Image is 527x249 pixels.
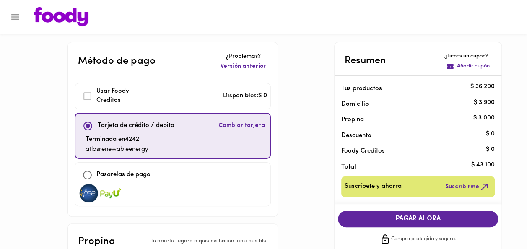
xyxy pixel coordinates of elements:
[221,62,266,71] span: Versión anterior
[78,54,156,69] p: Método de pago
[338,211,498,227] button: PAGAR AHORA
[444,61,491,72] button: Añadir cupón
[391,235,456,244] span: Compra protegida y segura.
[444,180,491,194] button: Suscribirme
[470,83,495,91] p: $ 36.200
[341,100,369,109] p: Domicilio
[219,52,267,61] p: ¿Problemas?
[341,115,481,124] p: Propina
[217,117,267,135] button: Cambiar tarjeta
[473,114,495,122] p: $ 3.000
[96,170,151,180] p: Pasarelas de pago
[5,7,26,27] button: Menu
[86,135,148,145] p: Terminada en 4242
[341,147,481,156] p: Foody Creditos
[100,184,121,202] img: visa
[98,121,174,131] p: Tarjeta de crédito / debito
[445,182,490,192] span: Suscribirme
[96,87,154,106] p: Usar Foody Creditos
[341,131,371,140] p: Descuento
[486,130,495,138] p: $ 0
[478,200,519,241] iframe: Messagebird Livechat Widget
[151,237,267,245] p: Tu aporte llegará a quienes hacen todo posible.
[223,91,267,101] p: Disponibles: $ 0
[78,184,99,202] img: visa
[78,234,115,249] p: Propina
[345,53,386,68] p: Resumen
[345,182,402,192] span: Suscríbete y ahorra
[457,62,490,70] p: Añadir cupón
[219,61,267,73] button: Versión anterior
[34,7,88,26] img: logo.png
[471,161,495,170] p: $ 43.100
[86,145,148,155] p: atlasrenewableenergy
[474,98,495,107] p: $ 3.900
[444,52,491,60] p: ¿Tienes un cupón?
[218,122,265,130] span: Cambiar tarjeta
[341,163,481,171] p: Total
[346,215,490,223] span: PAGAR AHORA
[341,84,481,93] p: Tus productos
[486,145,495,154] p: $ 0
